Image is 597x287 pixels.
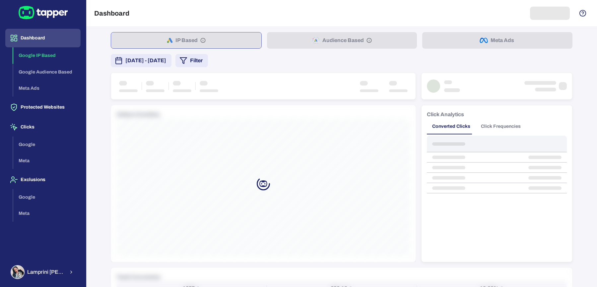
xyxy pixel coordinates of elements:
button: Lamprini ReppaLamprini [PERSON_NAME] [5,263,81,282]
span: Lamprini [PERSON_NAME] [27,269,65,275]
a: Clicks [5,124,81,129]
img: Lamprini Reppa [11,266,24,278]
button: Exclusions [5,170,81,189]
button: Dashboard [5,29,81,47]
a: Dashboard [5,35,81,40]
button: [DATE] - [DATE] [111,54,171,67]
button: Clicks [5,118,81,136]
h6: Click Analytics [427,111,464,119]
a: Protected Websites [5,104,81,110]
button: Converted Clicks [427,119,476,134]
button: Click Frequencies [476,119,526,134]
span: [DATE] - [DATE] [125,57,166,65]
a: Exclusions [5,176,81,182]
button: Filter [175,54,208,67]
h5: Dashboard [94,9,129,17]
button: Protected Websites [5,98,81,117]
